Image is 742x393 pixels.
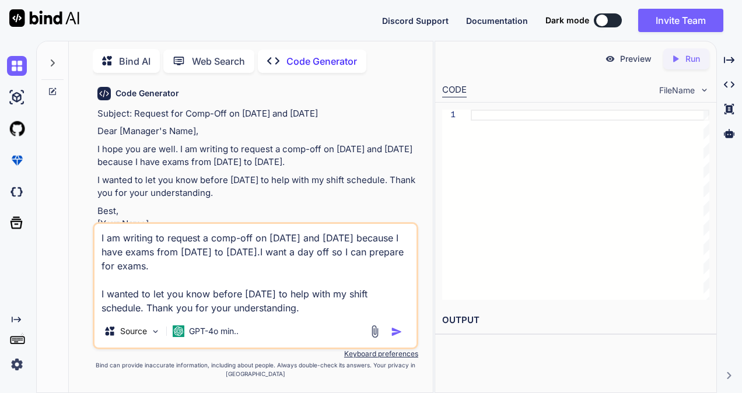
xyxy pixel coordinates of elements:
[382,15,449,27] button: Discord Support
[435,307,716,334] h2: OUTPUT
[7,355,27,374] img: settings
[97,125,416,138] p: Dear [Manager's Name],
[7,150,27,170] img: premium
[605,54,615,64] img: preview
[116,87,179,99] h6: Code Generator
[173,325,184,337] img: GPT-4o mini
[442,83,467,97] div: CODE
[466,15,528,27] button: Documentation
[7,87,27,107] img: ai-studio
[93,349,418,359] p: Keyboard preferences
[391,326,402,338] img: icon
[94,224,416,315] textarea: I am writing to request a comp-off on [DATE] and [DATE] because I have exams from [DATE] to [DATE...
[699,85,709,95] img: chevron down
[466,16,528,26] span: Documentation
[119,54,150,68] p: Bind AI
[7,56,27,76] img: chat
[7,119,27,139] img: githubLight
[545,15,589,26] span: Dark mode
[7,182,27,202] img: darkCloudIdeIcon
[120,325,147,337] p: Source
[442,110,456,121] div: 1
[97,107,416,121] p: Subject: Request for Comp-Off on [DATE] and [DATE]
[9,9,79,27] img: Bind AI
[685,53,700,65] p: Run
[620,53,652,65] p: Preview
[93,361,418,378] p: Bind can provide inaccurate information, including about people. Always double-check its answers....
[97,174,416,200] p: I wanted to let you know before [DATE] to help with my shift schedule. Thank you for your underst...
[189,325,239,337] p: GPT-4o min..
[382,16,449,26] span: Discord Support
[192,54,245,68] p: Web Search
[659,85,695,96] span: FileName
[368,325,381,338] img: attachment
[286,54,357,68] p: Code Generator
[97,205,416,257] p: Best, [Your Name] [Your Position] [Your Contact Information]
[97,143,416,169] p: I hope you are well. I am writing to request a comp-off on [DATE] and [DATE] because I have exams...
[150,327,160,336] img: Pick Models
[638,9,723,32] button: Invite Team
